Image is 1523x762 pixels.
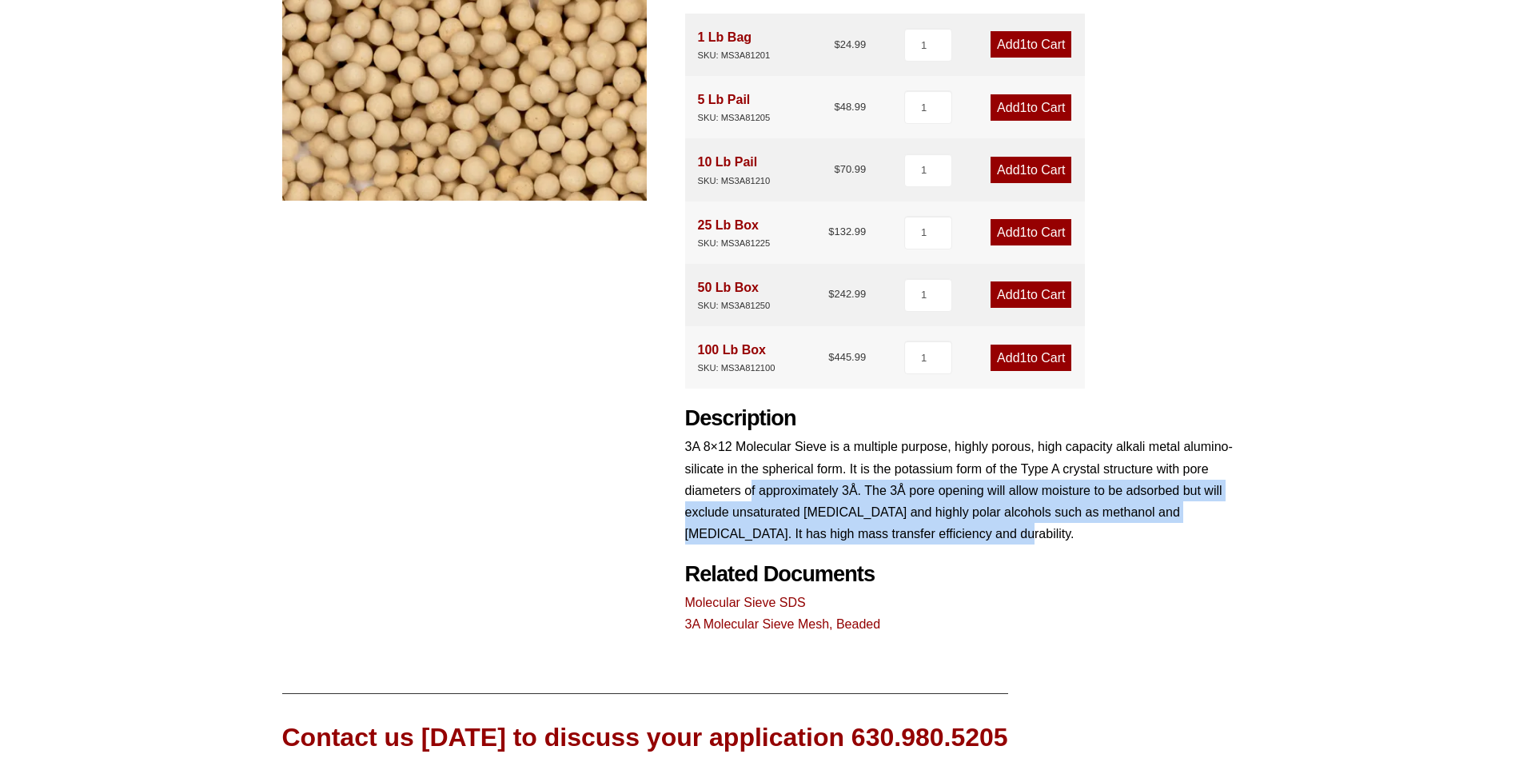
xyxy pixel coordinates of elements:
a: Add1to Cart [991,31,1071,58]
a: Add1to Cart [991,281,1071,308]
span: 1 [1020,38,1027,51]
bdi: 242.99 [828,288,866,300]
bdi: 445.99 [828,351,866,363]
div: Contact us [DATE] to discuss your application 630.980.5205 [282,720,1008,756]
span: $ [828,225,834,237]
a: Molecular Sieve SDS [685,596,806,609]
span: $ [828,351,834,363]
span: 1 [1020,163,1027,177]
a: Add1to Cart [991,345,1071,371]
span: $ [834,101,839,113]
span: $ [828,288,834,300]
div: 50 Lb Box [698,277,771,313]
div: SKU: MS3A81225 [698,236,771,251]
span: $ [834,163,839,175]
a: Add1to Cart [991,157,1071,183]
a: 3A Molecular Sieve Mesh, Beaded [685,617,881,631]
span: 1 [1020,101,1027,114]
div: SKU: MS3A812100 [698,361,775,376]
bdi: 24.99 [834,38,866,50]
bdi: 132.99 [828,225,866,237]
div: SKU: MS3A81205 [698,110,771,126]
span: 1 [1020,351,1027,365]
span: 1 [1020,225,1027,239]
div: SKU: MS3A81210 [698,174,771,189]
a: Add1to Cart [991,94,1071,121]
bdi: 48.99 [834,101,866,113]
div: 100 Lb Box [698,339,775,376]
div: SKU: MS3A81201 [698,48,771,63]
h2: Description [685,405,1242,432]
div: SKU: MS3A81250 [698,298,771,313]
div: 5 Lb Pail [698,89,771,126]
div: 10 Lb Pail [698,151,771,188]
a: Add1to Cart [991,219,1071,245]
span: 1 [1020,288,1027,301]
p: 3A 8×12 Molecular Sieve is a multiple purpose, highly porous, high capacity alkali metal alumino-... [685,436,1242,545]
div: 1 Lb Bag [698,26,771,63]
bdi: 70.99 [834,163,866,175]
span: $ [834,38,839,50]
div: 25 Lb Box [698,214,771,251]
